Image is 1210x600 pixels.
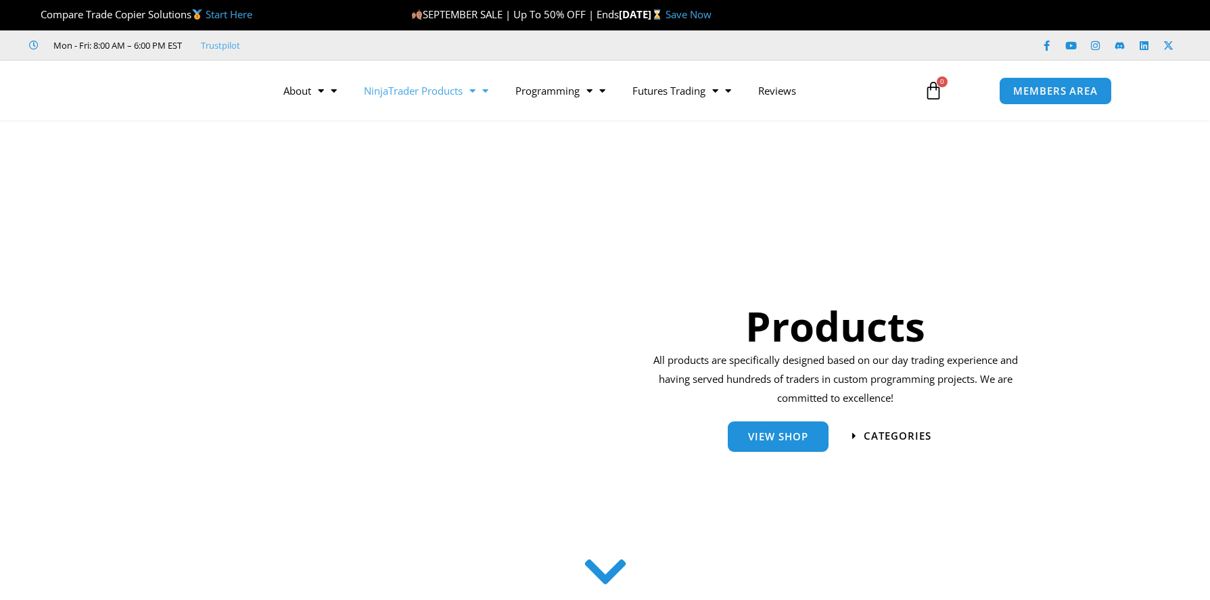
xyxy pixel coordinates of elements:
img: 🍂 [412,9,422,20]
a: Start Here [206,7,252,21]
img: LogoAI | Affordable Indicators – NinjaTrader [98,66,243,115]
a: categories [852,431,931,441]
a: Trustpilot [201,37,240,53]
span: View Shop [748,432,808,442]
a: Save Now [666,7,712,21]
a: Reviews [745,75,810,106]
a: Futures Trading [619,75,745,106]
a: MEMBERS AREA [999,77,1112,105]
a: View Shop [728,421,829,452]
span: 0 [937,76,948,87]
img: 🥇 [192,9,202,20]
img: 🏆 [30,9,40,20]
a: NinjaTrader Products [350,75,502,106]
img: ⌛ [652,9,662,20]
a: Programming [502,75,619,106]
span: SEPTEMBER SALE | Up To 50% OFF | Ends [411,7,619,21]
a: About [270,75,350,106]
img: ProductsSection scaled | Affordable Indicators – NinjaTrader [216,188,576,531]
span: Mon - Fri: 8:00 AM – 6:00 PM EST [50,37,182,53]
strong: [DATE] [619,7,666,21]
span: categories [864,431,931,441]
h1: Products [649,298,1023,354]
span: Compare Trade Copier Solutions [29,7,252,21]
a: 0 [904,71,963,110]
p: All products are specifically designed based on our day trading experience and having served hund... [649,351,1023,408]
nav: Menu [270,75,908,106]
span: MEMBERS AREA [1013,86,1098,96]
